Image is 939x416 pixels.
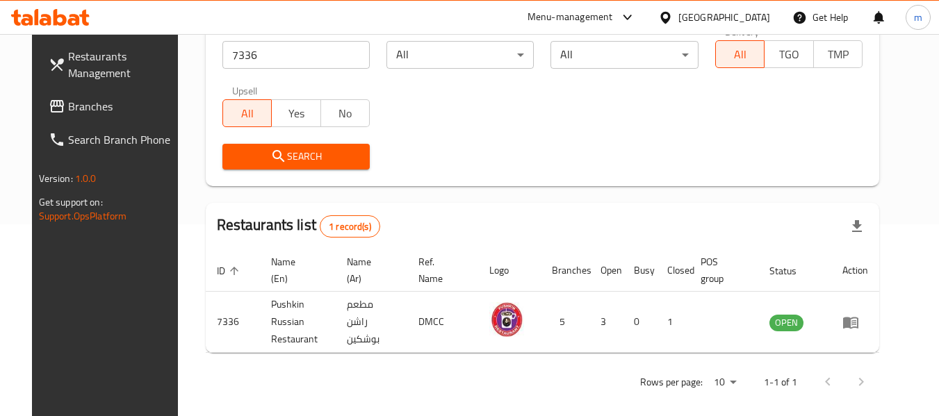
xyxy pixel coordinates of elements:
th: Closed [656,249,689,292]
th: Busy [623,249,656,292]
a: Branches [38,90,189,123]
div: Menu [842,314,868,331]
div: [GEOGRAPHIC_DATA] [678,10,770,25]
input: Search for restaurant name or ID.. [222,41,370,69]
span: m [914,10,922,25]
span: Branches [68,98,178,115]
td: DMCC [407,292,478,353]
span: ID [217,263,243,279]
div: Rows per page: [708,372,742,393]
span: 1 record(s) [320,220,379,233]
span: TMP [819,44,858,65]
th: Branches [541,249,589,292]
button: All [222,99,272,127]
td: Pushkin Russian Restaurant [260,292,336,353]
a: Search Branch Phone [38,123,189,156]
div: All [550,41,698,69]
div: All [386,41,534,69]
label: Delivery [725,26,760,36]
h2: Restaurants list [217,215,380,238]
button: No [320,99,370,127]
div: Total records count [320,215,380,238]
button: TMP [813,40,863,68]
span: Search Branch Phone [68,131,178,148]
span: Get support on: [39,193,103,211]
span: Search [234,148,359,165]
td: 7336 [206,292,260,353]
span: 1.0.0 [75,169,97,188]
div: Menu-management [528,9,613,26]
span: Restaurants Management [68,48,178,81]
span: Name (En) [271,253,320,287]
button: All [715,40,765,68]
a: Restaurants Management [38,40,189,90]
img: Pushkin Russian Restaurant [489,302,524,337]
span: No [327,103,365,124]
button: Yes [271,99,321,127]
span: Yes [277,103,316,124]
span: POS group [701,253,742,287]
span: Name (Ar) [347,253,391,287]
th: Action [831,249,879,292]
span: Status [769,263,815,279]
table: enhanced table [206,249,880,353]
button: Search [222,144,370,169]
td: 1 [656,292,689,353]
th: Logo [478,249,541,292]
span: TGO [770,44,808,65]
a: Support.OpsPlatform [39,207,127,225]
span: OPEN [769,315,803,331]
button: TGO [764,40,814,68]
td: 5 [541,292,589,353]
div: Export file [840,210,874,243]
td: مطعم راشن بوشكين [336,292,407,353]
td: 3 [589,292,623,353]
span: Ref. Name [418,253,462,287]
td: 0 [623,292,656,353]
label: Upsell [232,85,258,95]
span: Version: [39,169,73,188]
p: 1-1 of 1 [764,374,797,391]
span: All [229,103,267,124]
p: Rows per page: [640,374,703,391]
span: All [721,44,760,65]
th: Open [589,249,623,292]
